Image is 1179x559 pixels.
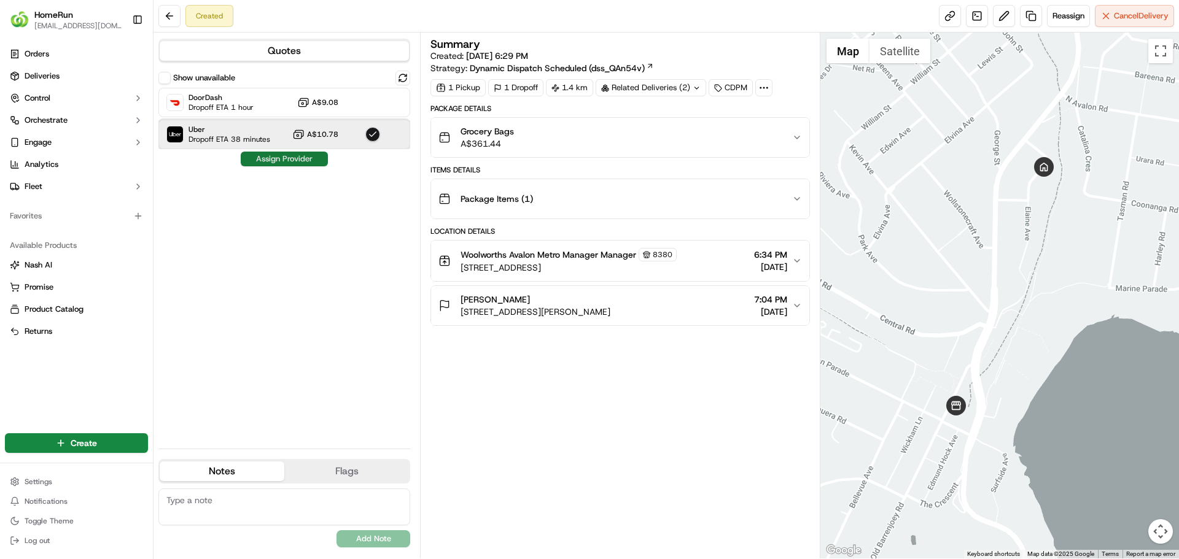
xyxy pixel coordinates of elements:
span: [DATE] [754,261,787,273]
button: HomeRunHomeRun[EMAIL_ADDRESS][DOMAIN_NAME] [5,5,127,34]
span: A$10.78 [307,129,338,139]
span: DoorDash [189,93,254,102]
label: Show unavailable [173,72,235,83]
a: Terms (opens in new tab) [1102,550,1119,557]
button: Create [5,433,148,453]
a: Report a map error [1126,550,1175,557]
span: Returns [25,326,52,337]
div: 1 Dropoff [488,79,543,96]
button: Toggle Theme [5,512,148,530]
span: A$9.08 [312,98,338,107]
span: Toggle Theme [25,516,74,526]
span: 7:04 PM [754,293,787,306]
span: [DATE] [754,306,787,318]
button: Notifications [5,493,148,510]
div: Available Products [5,236,148,255]
div: Package Details [430,104,809,114]
span: Created: [430,50,528,62]
span: Control [25,93,50,104]
div: Related Deliveries (2) [596,79,706,96]
span: Woolworths Avalon Metro Manager Manager [461,249,636,261]
span: Orchestrate [25,115,68,126]
div: Items Details [430,165,809,175]
a: Open this area in Google Maps (opens a new window) [823,542,864,558]
button: Keyboard shortcuts [967,550,1020,558]
button: Toggle fullscreen view [1148,39,1173,63]
button: Orchestrate [5,110,148,130]
div: 1.4 km [546,79,593,96]
button: A$9.08 [297,96,338,109]
span: [STREET_ADDRESS][PERSON_NAME] [461,306,610,318]
span: Orders [25,48,49,60]
a: Promise [10,282,143,293]
span: Promise [25,282,53,293]
div: CDPM [709,79,753,96]
span: Log out [25,536,50,546]
span: Deliveries [25,71,60,82]
button: Show satellite imagery [870,39,930,63]
img: Uber [167,126,183,142]
span: Create [71,437,97,449]
a: Product Catalog [10,304,143,315]
img: DoorDash [167,94,183,110]
button: Reassign [1047,5,1090,27]
span: Notifications [25,496,68,506]
span: Dropoff ETA 1 hour [189,102,254,112]
h3: Summary [430,39,480,50]
button: A$10.78 [292,128,338,141]
a: Analytics [5,155,148,174]
span: Dynamic Dispatch Scheduled (dss_QAn54v) [470,62,645,74]
button: Quotes [160,41,409,61]
button: Control [5,88,148,108]
span: 6:34 PM [754,249,787,261]
button: Flags [284,461,409,481]
button: Returns [5,322,148,341]
span: Product Catalog [25,304,84,315]
span: Engage [25,137,52,148]
span: Grocery Bags [461,125,514,137]
span: Settings [25,477,52,487]
div: Favorites [5,206,148,226]
button: [PERSON_NAME][STREET_ADDRESS][PERSON_NAME]7:04 PM[DATE] [431,286,809,325]
img: Google [823,542,864,558]
span: Analytics [25,159,58,170]
span: A$361.44 [461,137,514,150]
span: Nash AI [25,260,52,271]
span: Map data ©2025 Google [1027,550,1094,557]
button: [EMAIL_ADDRESS][DOMAIN_NAME] [34,21,122,31]
button: Nash AI [5,255,148,275]
span: Cancel Delivery [1114,10,1169,21]
span: [STREET_ADDRESS] [461,261,677,274]
button: Notes [160,461,284,481]
span: [DATE] 6:29 PM [466,50,528,61]
span: 8380 [653,250,672,260]
div: 1 Pickup [430,79,486,96]
button: Package Items (1) [431,179,809,218]
div: Strategy: [430,62,654,74]
button: Grocery BagsA$361.44 [431,118,809,157]
a: Deliveries [5,66,148,86]
span: Reassign [1053,10,1084,21]
a: Orders [5,44,148,64]
span: Package Items ( 1 ) [461,193,533,205]
button: Assign Provider [241,152,328,166]
span: [PERSON_NAME] [461,293,530,306]
a: Nash AI [10,260,143,271]
button: Fleet [5,177,148,196]
button: Log out [5,532,148,549]
a: Returns [10,326,143,337]
a: Dynamic Dispatch Scheduled (dss_QAn54v) [470,62,654,74]
button: Settings [5,473,148,490]
button: CancelDelivery [1095,5,1174,27]
span: Fleet [25,181,42,192]
span: Dropoff ETA 38 minutes [189,134,270,144]
span: Uber [189,125,270,134]
button: Woolworths Avalon Metro Manager Manager8380[STREET_ADDRESS]6:34 PM[DATE] [431,241,809,281]
button: HomeRun [34,9,73,21]
button: Map camera controls [1148,519,1173,544]
button: Show street map [827,39,870,63]
button: Engage [5,133,148,152]
img: HomeRun [10,10,29,29]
